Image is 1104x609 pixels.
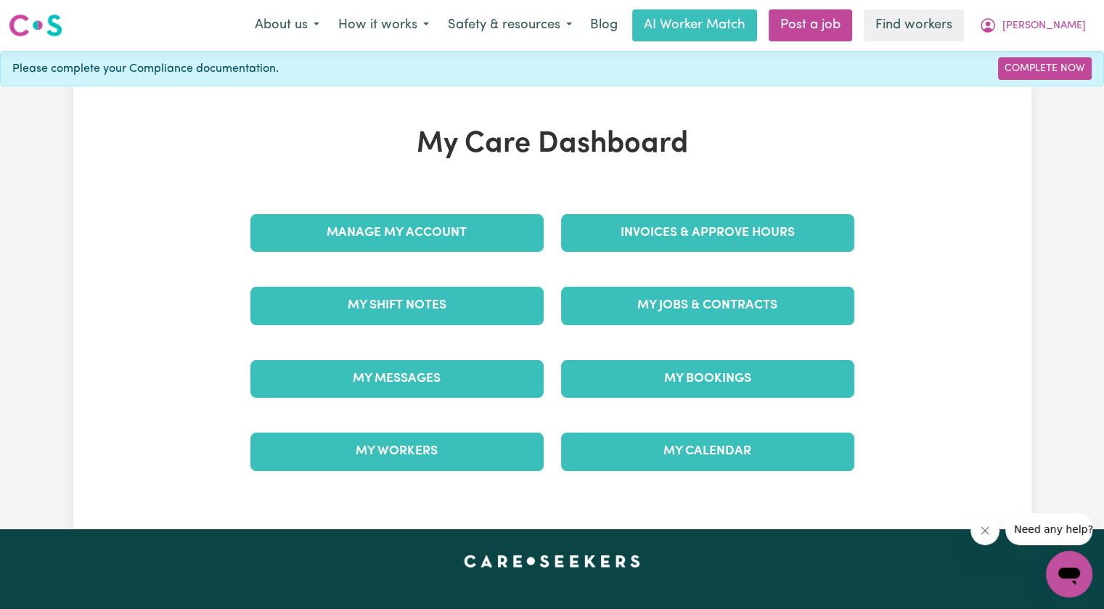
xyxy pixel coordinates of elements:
a: My Workers [250,433,544,470]
a: Post a job [769,9,852,41]
a: Blog [581,9,626,41]
button: How it works [329,10,438,41]
button: About us [245,10,329,41]
a: My Bookings [561,360,854,398]
a: Invoices & Approve Hours [561,214,854,252]
a: Careseekers home page [464,555,640,567]
a: AI Worker Match [632,9,757,41]
a: Careseekers logo [9,9,62,42]
h1: My Care Dashboard [242,127,863,162]
span: [PERSON_NAME] [1002,18,1086,34]
iframe: Button to launch messaging window [1046,551,1092,597]
a: My Jobs & Contracts [561,287,854,324]
span: Need any help? [9,10,88,22]
iframe: Close message [970,516,999,545]
img: Careseekers logo [9,12,62,38]
iframe: Message from company [1005,513,1092,545]
a: My Messages [250,360,544,398]
button: Safety & resources [438,10,581,41]
a: My Calendar [561,433,854,470]
a: Manage My Account [250,214,544,252]
a: Find workers [864,9,964,41]
a: My Shift Notes [250,287,544,324]
a: Complete Now [998,57,1092,80]
button: My Account [970,10,1095,41]
span: Please complete your Compliance documentation. [12,60,279,78]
